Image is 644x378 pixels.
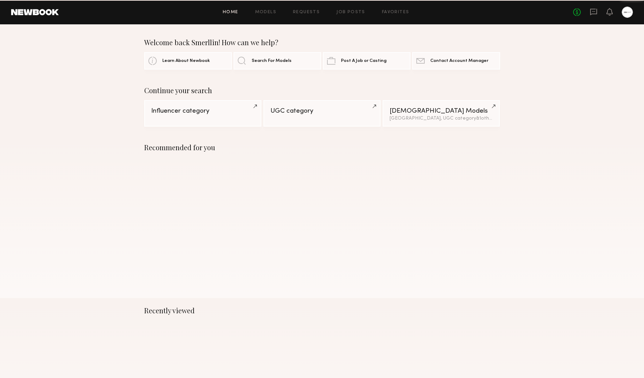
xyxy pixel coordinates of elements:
[144,100,261,127] a: Influencer category
[323,52,410,70] a: Post A Job or Casting
[223,10,238,15] a: Home
[270,108,374,114] div: UGC category
[144,306,500,315] div: Recently viewed
[144,38,500,47] div: Welcome back Smerllin! How can we help?
[430,59,488,63] span: Contact Account Manager
[144,86,500,95] div: Continue your search
[234,52,321,70] a: Search For Models
[383,100,500,127] a: [DEMOGRAPHIC_DATA] Models[GEOGRAPHIC_DATA], UGC category&1other filter
[412,52,500,70] a: Contact Account Manager
[341,59,386,63] span: Post A Job or Casting
[336,10,365,15] a: Job Posts
[390,116,493,121] div: [GEOGRAPHIC_DATA], UGC category
[255,10,276,15] a: Models
[390,108,493,114] div: [DEMOGRAPHIC_DATA] Models
[293,10,320,15] a: Requests
[252,59,292,63] span: Search For Models
[263,100,381,127] a: UGC category
[144,143,500,152] div: Recommended for you
[476,116,506,121] span: & 1 other filter
[151,108,254,114] div: Influencer category
[382,10,409,15] a: Favorites
[144,52,232,70] a: Learn About Newbook
[162,59,210,63] span: Learn About Newbook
